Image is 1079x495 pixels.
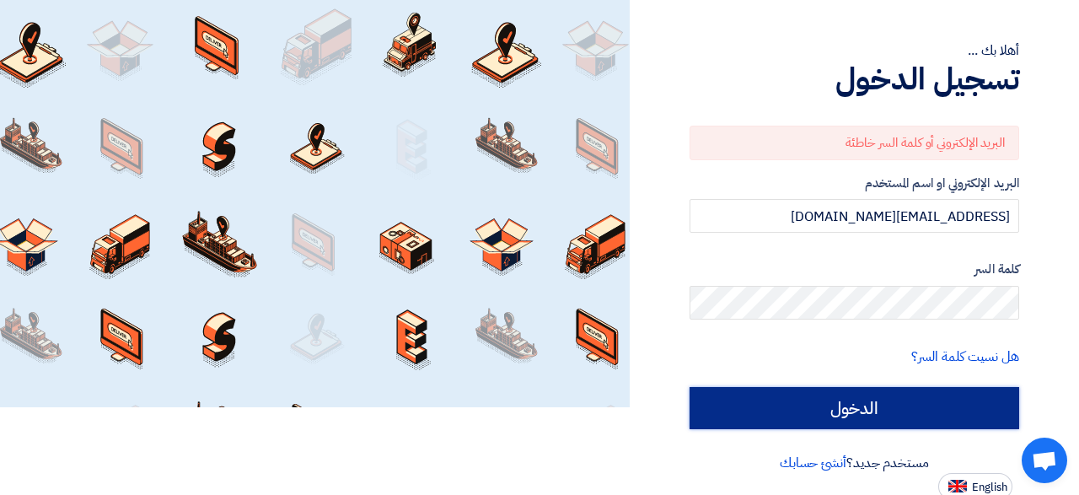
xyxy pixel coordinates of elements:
img: en-US.png [948,480,967,492]
h1: تسجيل الدخول [690,61,1019,98]
input: أدخل بريد العمل الإلكتروني او اسم المستخدم الخاص بك ... [690,199,1019,233]
a: هل نسيت كلمة السر؟ [911,347,1019,367]
label: البريد الإلكتروني او اسم المستخدم [690,174,1019,193]
div: أهلا بك ... [690,40,1019,61]
a: Open chat [1022,438,1067,483]
label: كلمة السر [690,260,1019,279]
div: البريد الإلكتروني أو كلمة السر خاطئة [690,126,1019,160]
a: أنشئ حسابك [780,453,846,473]
div: مستخدم جديد؟ [690,453,1019,473]
span: English [972,482,1007,493]
input: الدخول [690,387,1019,429]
